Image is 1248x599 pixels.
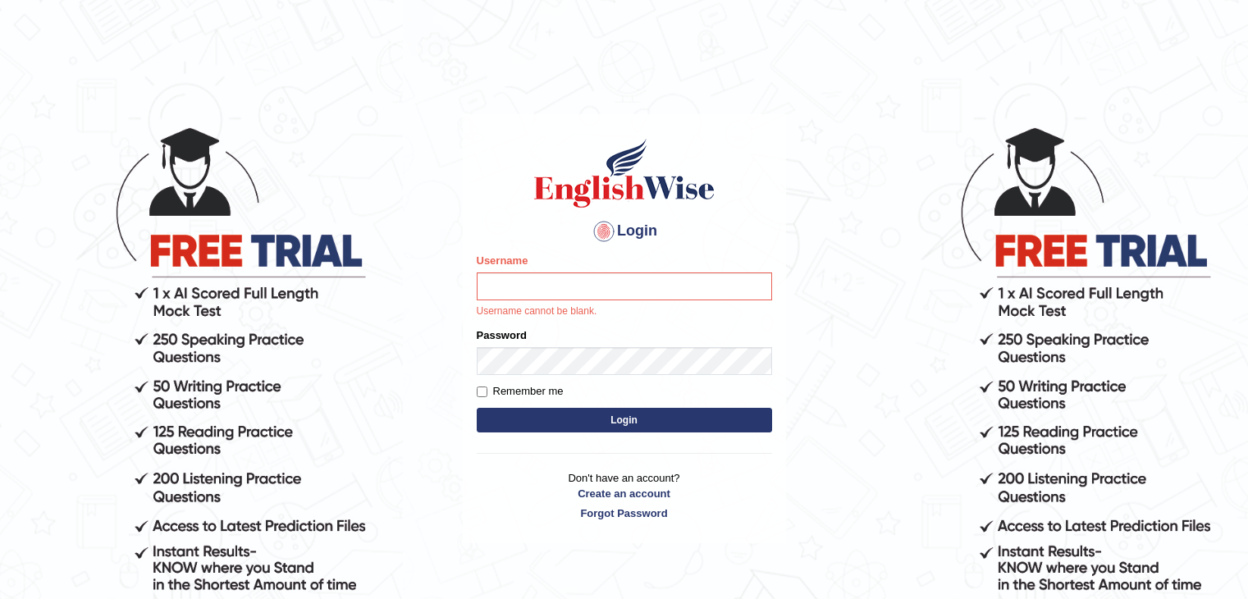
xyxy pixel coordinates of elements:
[477,505,772,521] a: Forgot Password
[477,486,772,501] a: Create an account
[477,383,564,400] label: Remember me
[477,304,772,319] p: Username cannot be blank.
[477,253,528,268] label: Username
[477,470,772,521] p: Don't have an account?
[477,327,527,343] label: Password
[477,408,772,432] button: Login
[531,136,718,210] img: Logo of English Wise sign in for intelligent practice with AI
[477,386,487,397] input: Remember me
[477,218,772,245] h4: Login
